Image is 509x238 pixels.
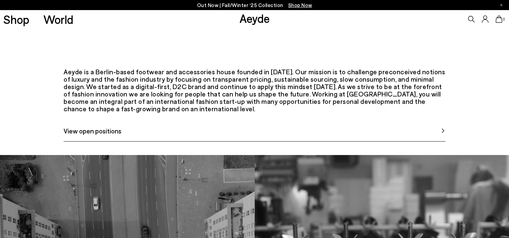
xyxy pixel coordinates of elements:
[239,11,269,25] a: Aeyde
[288,2,312,8] span: Navigate to /collections/new-in
[197,1,312,9] p: Out Now | Fall/Winter ‘25 Collection
[440,128,445,133] img: svg%3E
[64,68,445,112] div: Aeyde is a Berlin-based footwear and accessories house founded in [DATE]. Our mission is to chall...
[502,17,506,21] span: 0
[43,13,73,25] a: World
[64,126,445,142] a: View open positions
[3,13,29,25] a: Shop
[496,15,502,23] a: 0
[64,126,121,136] span: View open positions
